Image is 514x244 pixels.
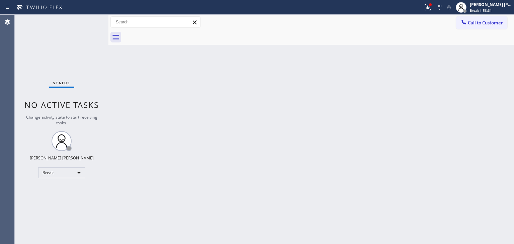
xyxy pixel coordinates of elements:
span: Change activity state to start receiving tasks. [26,114,97,126]
span: No active tasks [24,99,99,110]
span: Call to Customer [468,20,503,26]
div: [PERSON_NAME] [PERSON_NAME] [30,155,94,161]
span: Break | 58:31 [470,8,492,13]
span: Status [53,81,70,85]
div: [PERSON_NAME] [PERSON_NAME] [470,2,512,7]
button: Call to Customer [456,16,507,29]
div: Break [38,167,85,178]
input: Search [111,17,200,27]
button: Mute [444,3,454,12]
